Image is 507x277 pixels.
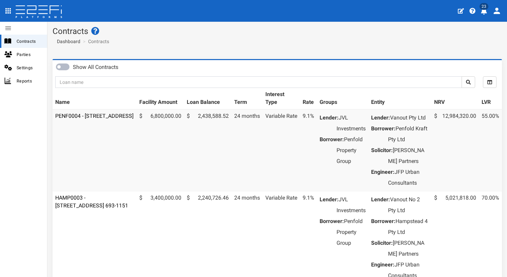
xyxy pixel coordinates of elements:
label: Show All Contracts [73,63,118,71]
span: Reports [17,77,42,85]
th: Term [231,88,263,109]
h1: Contracts [53,27,502,36]
span: Dashboard [54,39,80,44]
dd: [PERSON_NAME] Partners [388,238,429,259]
th: Groups [317,88,368,109]
dt: Borrower: [371,216,396,227]
th: NRV [431,88,479,109]
span: Parties [17,51,42,58]
th: Name [53,88,137,109]
td: 12,984,320.00 [431,109,479,191]
dd: [PERSON_NAME] Partners [388,145,429,167]
dt: Solicitor: [371,145,393,156]
a: PENF0004 - [STREET_ADDRESS] [55,113,134,119]
td: 55.00% [479,109,502,191]
dt: Lender: [371,112,390,123]
dd: JVL Investments [337,194,366,216]
dd: JFP Urban Consultants [388,167,429,188]
th: Facility Amount [137,88,184,109]
th: Entity [368,88,431,109]
li: Contracts [81,38,109,45]
dd: Vanout Pty Ltd [388,112,429,123]
dt: Borrower: [320,216,344,227]
th: LVR [479,88,502,109]
dd: Hampstead 4 Pty Ltd [388,216,429,238]
dd: Penfold Property Group [337,134,366,167]
a: HAMP0003 - [STREET_ADDRESS] 693-1151 [55,195,128,209]
dd: Penfold Property Group [337,216,366,248]
td: 24 months [231,109,263,191]
dd: JVL Investments [337,112,366,134]
dt: Lender: [320,112,339,123]
td: 9.1% [300,109,317,191]
td: 2,438,588.52 [184,109,231,191]
dt: Engineer: [371,259,394,270]
dt: Engineer: [371,167,394,178]
dd: Vanout No 2 Pty Ltd [388,194,429,216]
a: Dashboard [54,38,80,45]
dd: Penfold Kraft Pty Ltd [388,123,429,145]
td: 6,800,000.00 [137,109,184,191]
td: Variable Rate [263,109,300,191]
input: Loan name [55,76,462,88]
dt: Borrower: [371,123,396,134]
th: Interest Type [263,88,300,109]
dt: Lender: [320,194,339,205]
th: Loan Balance [184,88,231,109]
dt: Solicitor: [371,238,393,248]
dt: Lender: [371,194,390,205]
th: Rate [300,88,317,109]
span: Contracts [17,37,42,45]
span: Settings [17,64,42,72]
dt: Borrower: [320,134,344,145]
